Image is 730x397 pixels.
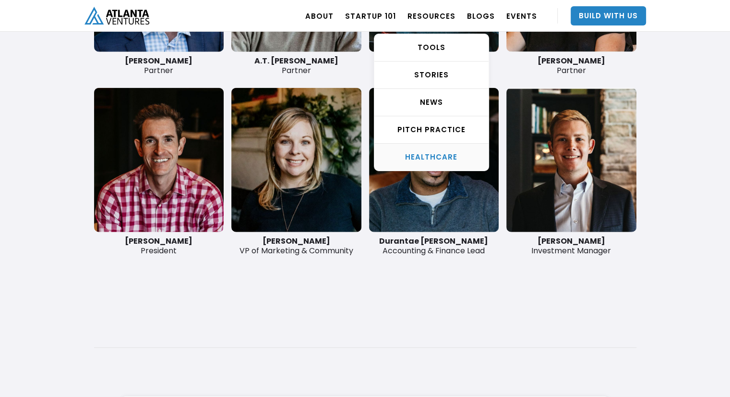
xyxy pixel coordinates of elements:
[369,236,499,256] div: Accounting & Finance Lead
[231,56,361,75] div: Partner
[345,2,396,29] a: Startup 101
[305,2,334,29] a: ABOUT
[94,236,224,256] div: President
[94,56,224,75] div: Partner
[407,2,455,29] a: RESOURCES
[374,34,489,62] a: TOOLS
[506,56,636,75] div: Partner
[538,55,605,66] strong: [PERSON_NAME]
[506,2,537,29] a: EVENTS
[125,55,192,66] strong: [PERSON_NAME]
[231,236,361,256] div: VP of Marketing & Community
[571,6,646,25] a: Build With Us
[374,89,489,116] a: NEWS
[263,236,330,247] strong: [PERSON_NAME]
[369,56,499,75] div: Partner
[125,236,192,247] strong: [PERSON_NAME]
[538,236,605,247] strong: [PERSON_NAME]
[467,2,495,29] a: BLOGS
[254,55,338,66] strong: A.T. [PERSON_NAME]
[374,98,489,107] div: NEWS
[379,236,488,247] strong: Durantae [PERSON_NAME]
[374,125,489,135] div: Pitch Practice
[374,152,489,162] div: HEALTHCARE
[374,144,489,171] a: HEALTHCARE
[374,116,489,144] a: Pitch Practice
[506,236,636,256] div: Investment Manager
[374,43,489,52] div: TOOLS
[374,62,489,89] a: STORIES
[374,70,489,80] div: STORIES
